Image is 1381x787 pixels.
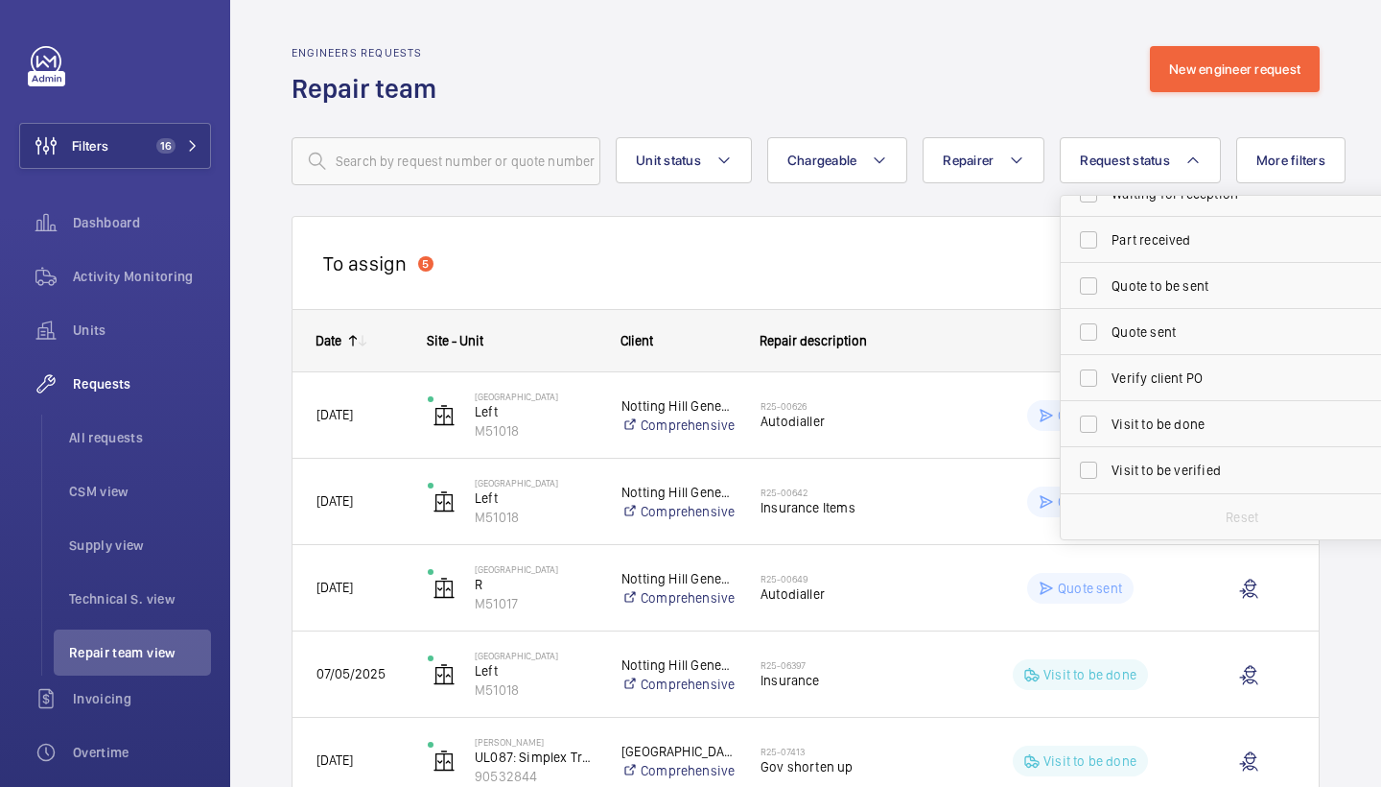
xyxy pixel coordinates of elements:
[621,675,736,694] a: Comprehensive
[475,477,597,489] p: [GEOGRAPHIC_DATA]
[316,333,341,348] div: Date
[433,577,456,600] img: elevator.svg
[761,498,957,517] span: Insurance Items
[475,594,597,613] p: M51017
[761,584,957,604] span: Autodialler
[1256,153,1325,168] span: More filters
[761,757,957,776] span: Gov shorten up
[1058,579,1122,598] p: Quote sent
[621,742,736,761] p: [GEOGRAPHIC_DATA]
[19,123,211,169] button: Filters16
[69,428,211,447] span: All requests
[621,761,736,780] a: Comprehensive
[475,391,597,402] p: [GEOGRAPHIC_DATA]
[636,153,701,168] span: Unit status
[475,489,597,508] p: Left
[316,666,386,681] span: 07/05/2025
[1112,276,1375,296] span: Quote to be sent
[293,459,1319,545] div: Press SPACE to select this row.
[292,46,448,60] h2: Engineers requests
[475,563,597,575] p: [GEOGRAPHIC_DATA]
[761,412,957,431] span: Autodialler
[156,138,176,154] span: 16
[323,251,407,275] h2: To assign
[69,536,211,555] span: Supply view
[761,400,957,412] h2: R25-00626
[621,416,736,435] a: Comprehensive
[69,482,211,501] span: CSM view
[943,153,994,168] span: Repairer
[1112,369,1375,388] span: Verify client PO
[475,575,597,594] p: R
[621,656,736,675] p: Notting Hill Genesis
[761,573,957,584] h2: R25-00649
[1150,46,1320,92] button: New engineer request
[475,736,597,748] p: [PERSON_NAME]
[761,659,957,671] h2: R25-06397
[1112,230,1375,250] span: Part received
[292,137,600,185] input: Search by request number or quote number
[1043,751,1136,771] p: Visit to be done
[616,137,752,183] button: Unit status
[1236,137,1346,183] button: More filters
[73,213,211,232] span: Dashboard
[787,153,857,168] span: Chargeable
[1112,322,1375,342] span: Quote sent
[621,588,736,608] a: Comprehensive
[433,750,456,773] img: elevator.svg
[293,545,1319,632] div: Press SPACE to select this row.
[1058,492,1122,512] p: Quote sent
[73,267,211,286] span: Activity Monitoring
[73,743,211,762] span: Overtime
[316,580,353,595] span: [DATE]
[767,137,908,183] button: Chargeable
[761,746,957,757] h2: R25-07413
[621,569,736,588] p: Notting Hill Genesis
[761,487,957,498] h2: R25-00642
[475,680,597,700] p: M51018
[316,407,353,422] span: [DATE]
[418,256,433,272] div: 5
[69,643,211,662] span: Repair team view
[433,490,456,513] img: elevator.svg
[475,748,597,767] p: UL087: Simplex Traction 6 floors
[316,752,353,768] span: [DATE]
[761,671,957,690] span: Insurance
[1112,461,1375,480] span: Visit to be verified
[73,689,211,708] span: Invoicing
[621,502,736,521] a: Comprehensive
[760,333,867,348] span: Repair description
[292,71,448,107] h1: Repair team
[923,137,1044,183] button: Repairer
[475,402,597,421] p: Left
[1043,665,1136,684] p: Visit to be done
[73,374,211,393] span: Requests
[475,767,597,786] p: 90532844
[475,650,597,661] p: [GEOGRAPHIC_DATA]
[620,333,653,348] span: Client
[621,396,736,416] p: Notting Hill Genesis
[1112,415,1375,434] span: Visit to be done
[433,663,456,686] img: elevator.svg
[1060,137,1221,183] button: Request status
[1058,406,1122,425] p: Quote sent
[73,321,211,340] span: Units
[427,333,483,348] span: Site - Unit
[1226,508,1258,527] p: Reset
[69,589,211,608] span: Technical S. view
[72,136,108,155] span: Filters
[293,372,1319,459] div: Press SPACE to select this row.
[316,493,353,509] span: [DATE]
[1080,153,1170,168] span: Request status
[621,483,736,502] p: Notting Hill Genesis
[475,421,597,441] p: M51018
[475,661,597,680] p: Left
[433,404,456,427] img: elevator.svg
[293,632,1319,718] div: Press SPACE to select this row.
[475,508,597,527] p: M51018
